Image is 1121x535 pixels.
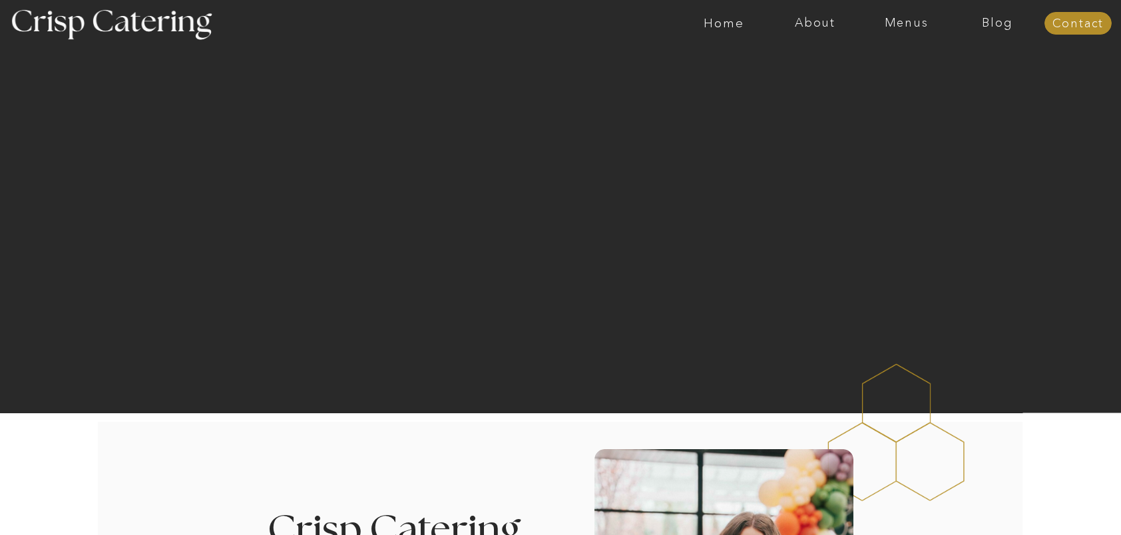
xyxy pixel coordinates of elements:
[1044,17,1112,31] a: Contact
[678,17,770,30] a: Home
[1014,468,1121,535] iframe: podium webchat widget bubble
[861,17,952,30] a: Menus
[952,17,1043,30] a: Blog
[770,17,861,30] a: About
